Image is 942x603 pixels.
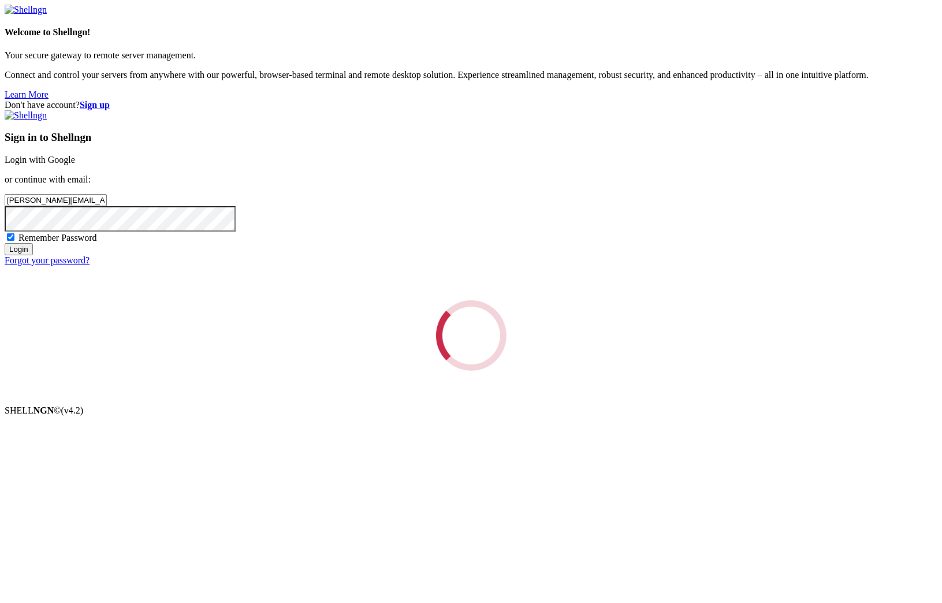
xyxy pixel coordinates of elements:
div: Don't have account? [5,100,937,110]
span: 4.2.0 [61,405,84,415]
a: Forgot your password? [5,255,90,265]
span: Remember Password [18,233,97,243]
p: Your secure gateway to remote server management. [5,50,937,61]
div: Loading... [427,292,515,379]
img: Shellngn [5,110,47,121]
input: Email address [5,194,107,206]
span: SHELL © [5,405,83,415]
a: Sign up [80,100,110,110]
b: NGN [33,405,54,415]
a: Login with Google [5,155,75,165]
h4: Welcome to Shellngn! [5,27,937,38]
img: Shellngn [5,5,47,15]
h3: Sign in to Shellngn [5,131,937,144]
input: Remember Password [7,233,14,241]
input: Login [5,243,33,255]
a: Learn More [5,90,49,99]
p: Connect and control your servers from anywhere with our powerful, browser-based terminal and remo... [5,70,937,80]
p: or continue with email: [5,174,937,185]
